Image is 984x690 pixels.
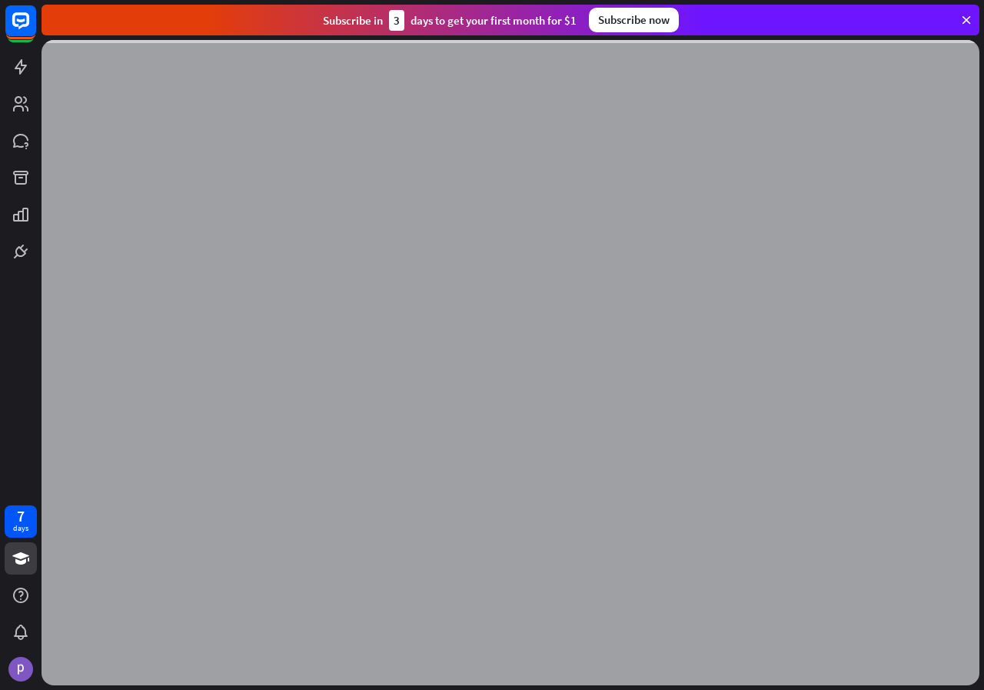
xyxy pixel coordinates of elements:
[5,505,37,538] a: 7 days
[389,10,404,31] div: 3
[13,523,28,534] div: days
[589,8,679,32] div: Subscribe now
[323,10,577,31] div: Subscribe in days to get your first month for $1
[17,509,25,523] div: 7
